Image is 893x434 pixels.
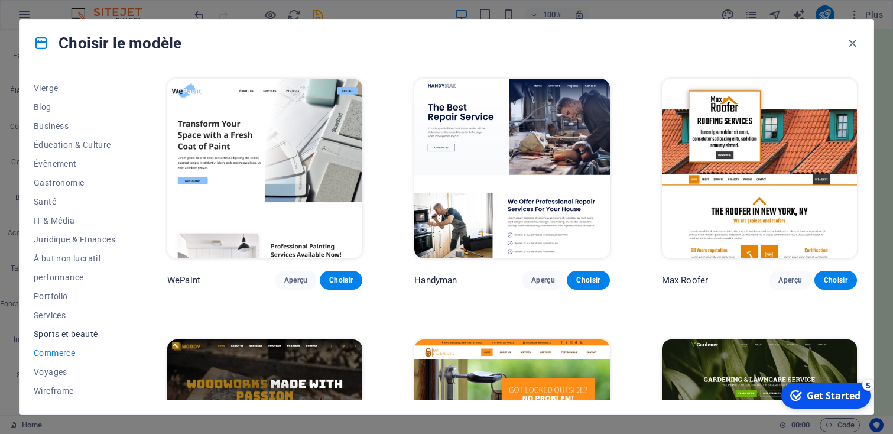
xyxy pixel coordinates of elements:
span: Commerce [34,348,115,358]
span: Aperçu [778,276,802,285]
button: 3 [27,174,42,177]
button: Gastronomie [34,173,115,192]
h4: Choisir le modèle [34,34,181,53]
p: Max Roofer [662,274,708,286]
span: Choisir [824,276,847,285]
div: Get Started 5 items remaining, 0% complete [7,5,96,31]
div: 5 [87,1,99,13]
button: À but non lucratif [34,249,115,268]
span: Santé [34,197,115,206]
button: Santé [34,192,115,211]
span: Blog [34,102,115,112]
button: Blog [34,98,115,116]
button: Commerce [34,344,115,362]
button: Aperçu [275,271,317,290]
button: Services [34,306,115,325]
span: Juridique & FInances [34,235,115,244]
span: Aperçu [531,276,555,285]
button: Sports et beauté [34,325,115,344]
span: Choisir [576,276,600,285]
span: Gastronomie [34,178,115,187]
img: WePaint [167,79,362,258]
button: Choisir [320,271,362,290]
button: Portfolio [34,287,115,306]
span: Aperçu [284,276,308,285]
button: Wireframe [34,381,115,400]
button: Choisir [814,271,857,290]
span: Éducation & Culture [34,140,115,150]
span: Évènement [34,159,115,169]
button: 1 [27,145,42,148]
span: Choisir [329,276,353,285]
button: Éducation & Culture [34,135,115,154]
button: Choisir [567,271,609,290]
button: Voyages [34,362,115,381]
img: Max Roofer [662,79,857,258]
button: Évènement [34,154,115,173]
p: WePaint [167,274,200,286]
span: Services [34,310,115,320]
button: 2 [27,160,42,163]
span: Portfolio [34,292,115,301]
span: Vierge [34,83,115,93]
span: Sports et beauté [34,329,115,339]
span: IT & Média [34,216,115,225]
button: Aperçu [769,271,811,290]
div: Get Started [32,11,86,24]
span: À but non lucratif [34,254,115,263]
button: Vierge [34,79,115,98]
button: Juridique & FInances [34,230,115,249]
img: Handyman [414,79,609,258]
button: performance [34,268,115,287]
button: Business [34,116,115,135]
span: Wireframe [34,386,115,396]
p: Handyman [414,274,457,286]
button: IT & Média [34,211,115,230]
button: Aperçu [522,271,564,290]
span: Business [34,121,115,131]
span: performance [34,273,115,282]
span: Voyages [34,367,115,377]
